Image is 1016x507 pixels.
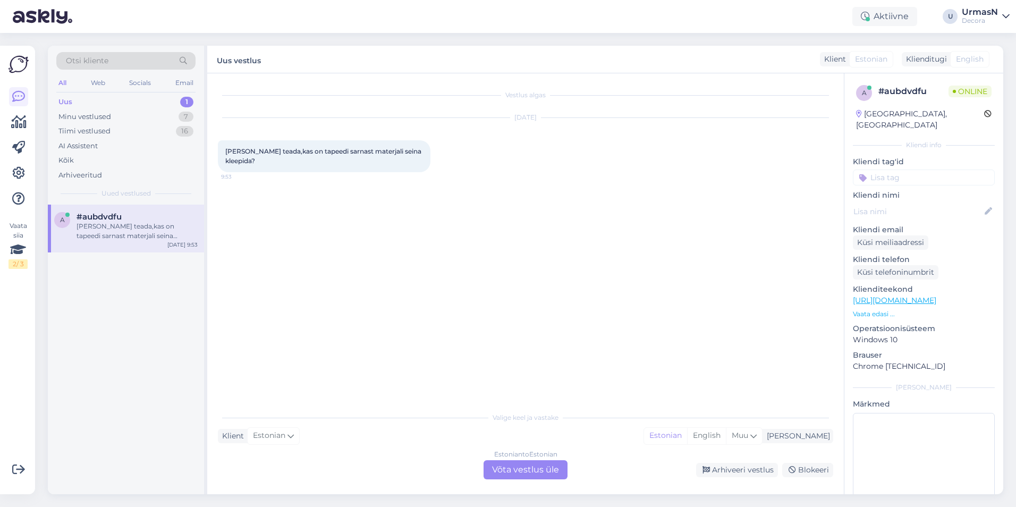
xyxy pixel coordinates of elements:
span: Online [949,86,992,97]
p: Kliendi tag'id [853,156,995,167]
div: Aktiivne [852,7,917,26]
div: Minu vestlused [58,112,111,122]
span: Muu [732,430,748,440]
div: [PERSON_NAME] teada,kas on tapeedi sarnast materjali seina kleepida? [77,222,198,241]
div: All [56,76,69,90]
div: Kõik [58,155,74,166]
div: Võta vestlus üle [484,460,568,479]
div: AI Assistent [58,141,98,151]
div: Estonian [644,428,687,444]
div: Socials [127,76,153,90]
div: [PERSON_NAME] [763,430,830,442]
p: Kliendi telefon [853,254,995,265]
p: Chrome [TECHNICAL_ID] [853,361,995,372]
div: Uus [58,97,72,107]
span: 9:53 [221,173,261,181]
div: 2 / 3 [9,259,28,269]
div: 7 [179,112,193,122]
p: Märkmed [853,399,995,410]
p: Windows 10 [853,334,995,345]
div: Küsi meiliaadressi [853,235,928,250]
img: Askly Logo [9,54,29,74]
div: 1 [180,97,193,107]
div: Kliendi info [853,140,995,150]
div: Tiimi vestlused [58,126,111,137]
label: Uus vestlus [217,52,261,66]
a: UrmasNDecora [962,8,1010,25]
div: Arhiveeritud [58,170,102,181]
div: Email [173,76,196,90]
input: Lisa tag [853,170,995,185]
div: 16 [176,126,193,137]
span: Estonian [855,54,887,65]
div: Klient [820,54,846,65]
span: English [956,54,984,65]
input: Lisa nimi [853,206,983,217]
div: Estonian to Estonian [494,450,557,459]
span: a [862,89,867,97]
div: # aubdvdfu [878,85,949,98]
p: Kliendi email [853,224,995,235]
div: UrmasN [962,8,998,16]
span: Estonian [253,430,285,442]
span: Uued vestlused [101,189,151,198]
p: Operatsioonisüsteem [853,323,995,334]
div: [DATE] [218,113,833,122]
div: Blokeeri [782,463,833,477]
div: U [943,9,958,24]
span: #aubdvdfu [77,212,122,222]
p: Vaata edasi ... [853,309,995,319]
span: a [60,216,65,224]
p: Brauser [853,350,995,361]
div: English [687,428,726,444]
div: Web [89,76,107,90]
p: Kliendi nimi [853,190,995,201]
div: Klienditugi [902,54,947,65]
a: [URL][DOMAIN_NAME] [853,295,936,305]
div: [DATE] 9:53 [167,241,198,249]
div: Valige keel ja vastake [218,413,833,422]
div: Arhiveeri vestlus [696,463,778,477]
span: Otsi kliente [66,55,108,66]
div: Küsi telefoninumbrit [853,265,938,280]
div: Decora [962,16,998,25]
div: [GEOGRAPHIC_DATA], [GEOGRAPHIC_DATA] [856,108,984,131]
div: Klient [218,430,244,442]
div: [PERSON_NAME] [853,383,995,392]
span: [PERSON_NAME] teada,kas on tapeedi sarnast materjali seina kleepida? [225,147,423,165]
p: Klienditeekond [853,284,995,295]
div: Vaata siia [9,221,28,269]
div: Vestlus algas [218,90,833,100]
